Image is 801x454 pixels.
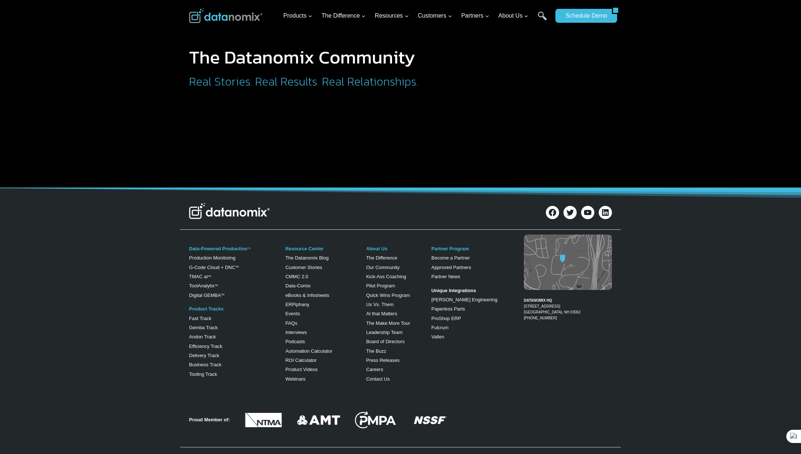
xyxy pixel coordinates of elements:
[499,11,529,21] span: About Us
[285,348,332,354] a: Automation Calculator
[285,302,309,307] a: ERPiphany
[285,367,318,372] a: Product Videos
[189,316,211,321] a: Fast Track
[366,376,389,382] a: Contact Us
[366,339,405,344] a: Board of Directors
[189,325,218,330] a: Gemba Track
[235,265,239,268] sup: TM
[524,235,612,290] img: Datanomix map image
[366,293,410,298] a: Quick Wins Program
[431,297,497,302] a: [PERSON_NAME] Engineering
[189,255,235,261] a: Production Monitoring
[418,11,452,21] span: Customers
[366,255,397,261] a: The Difference
[285,320,297,326] a: FAQs
[431,274,460,279] a: Partner News
[189,246,247,251] a: Data-Powered Production
[189,344,222,349] a: Efficiency Track
[431,325,449,330] a: Fulcrum
[189,48,479,66] h1: The Datanomix Community
[431,334,444,339] a: Vallen
[285,311,300,316] a: Events
[189,8,262,23] img: Datanomix
[280,4,552,28] nav: Primary Navigation
[366,246,387,251] a: About Us
[366,265,399,270] a: Our Community
[208,275,211,277] sup: TM
[555,9,612,23] a: Schedule Demo
[431,246,469,251] a: Partner Program
[322,11,366,21] span: The Difference
[189,283,214,288] a: ToolAnalytix
[431,265,471,270] a: Approved Partners
[366,311,397,316] a: AI that Matters
[366,357,399,363] a: Press Releases
[285,330,307,335] a: Interviews
[366,320,410,326] a: The Make More Tour
[538,11,547,28] a: Search
[375,11,409,21] span: Resources
[189,76,479,87] h2: Real Stories. Real Results. Real Relationships.
[431,255,470,261] a: Become a Partner
[366,302,394,307] a: Us Vs. Them
[221,293,224,296] sup: TM
[189,362,221,367] a: Business Track
[189,306,224,312] a: Product Tracks
[189,334,216,339] a: Andon Track
[285,255,329,261] a: The Datanomix Blog
[461,11,489,21] span: Partners
[285,246,323,251] a: Resource Center
[366,274,406,279] a: Kick-Ass Coaching
[189,371,217,377] a: Tooling Track
[431,288,476,293] strong: Unique Integrations
[189,293,224,298] a: Digital GEMBATM
[189,417,230,422] strong: Proud Member of:
[524,304,581,314] a: [STREET_ADDRESS][GEOGRAPHIC_DATA], NH 03062
[366,330,403,335] a: Leadership Team
[524,292,612,321] figcaption: [PHONE_NUMBER]
[366,283,395,288] a: Pilot Program
[247,247,251,250] a: TM
[189,274,211,279] a: TMAC aiTM
[285,357,316,363] a: ROI Calculator
[285,283,311,288] a: Data-Comix
[524,298,552,302] strong: DATANOMIX HQ
[285,274,308,279] a: CMMC 2.0
[283,11,312,21] span: Products
[285,376,305,382] a: Webinars
[366,367,383,372] a: Careers
[285,293,329,298] a: eBooks & Infosheets
[431,316,461,321] a: ProShop ERP
[285,265,322,270] a: Customer Stories
[285,339,305,344] a: Podcasts
[189,353,219,358] a: Delivery Track
[214,284,218,287] a: TM
[431,306,465,312] a: Paperless Parts
[189,203,270,219] img: Datanomix Logo
[366,348,386,354] a: The Buzz
[189,265,239,270] a: G-Code Cloud + DNCTM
